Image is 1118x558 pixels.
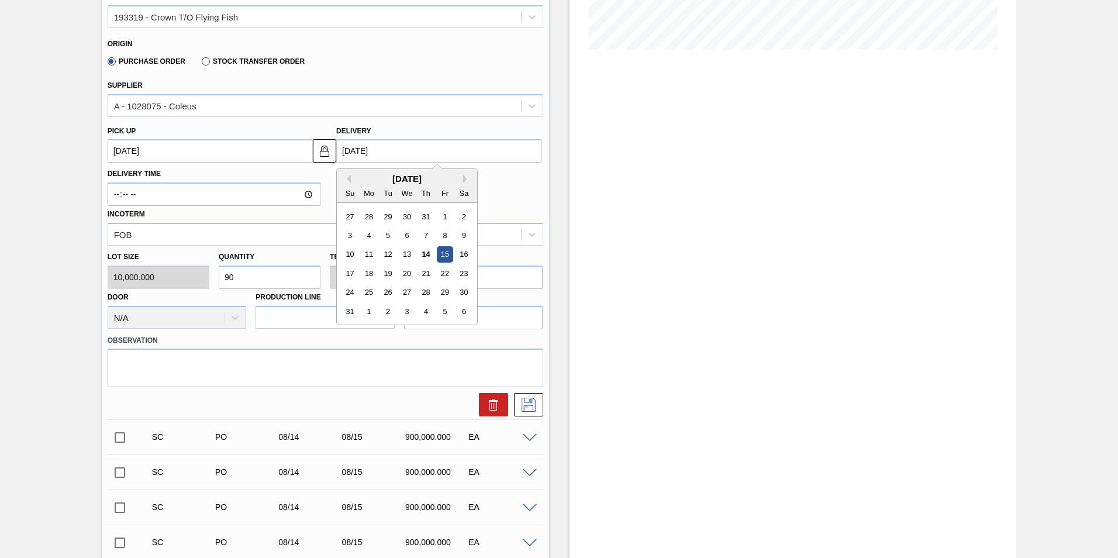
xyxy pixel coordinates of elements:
[463,175,471,183] button: Next Month
[437,266,453,281] div: Choose Friday, August 22nd, 2025
[380,247,396,263] div: Choose Tuesday, August 12th, 2025
[418,185,434,201] div: Th
[108,127,136,135] label: Pick up
[361,209,377,225] div: Choose Monday, July 28th, 2025
[361,285,377,301] div: Choose Monday, August 25th, 2025
[212,467,283,477] div: Purchase order
[380,285,396,301] div: Choose Tuesday, August 26th, 2025
[402,502,473,512] div: 900,000.000
[108,210,145,218] label: Incoterm
[473,393,508,416] div: Delete Suggestion
[399,304,415,319] div: Choose Wednesday, September 3rd, 2025
[212,538,283,547] div: Purchase order
[456,247,472,263] div: Choose Saturday, August 16th, 2025
[437,247,453,263] div: Choose Friday, August 15th, 2025
[108,293,129,301] label: Door
[399,185,415,201] div: We
[437,285,453,301] div: Choose Friday, August 29th, 2025
[108,81,143,89] label: Supplier
[212,432,283,442] div: Purchase order
[318,144,332,158] img: locked
[361,228,377,243] div: Choose Monday, August 4th, 2025
[330,253,359,261] label: Trucks
[339,432,410,442] div: 08/15/2025
[343,175,351,183] button: Previous Month
[275,538,346,547] div: 08/14/2025
[465,538,536,547] div: EA
[114,12,238,22] div: 193319 - Crown T/O Flying Fish
[342,247,358,263] div: Choose Sunday, August 10th, 2025
[212,502,283,512] div: Purchase order
[336,139,541,163] input: mm/dd/yyyy
[342,285,358,301] div: Choose Sunday, August 24th, 2025
[402,538,473,547] div: 900,000.000
[418,209,434,225] div: Choose Thursday, July 31st, 2025
[361,266,377,281] div: Choose Monday, August 18th, 2025
[437,209,453,225] div: Choose Friday, August 1st, 2025
[402,467,473,477] div: 900,000.000
[275,432,346,442] div: 08/14/2025
[456,304,472,319] div: Choose Saturday, September 6th, 2025
[202,57,305,66] label: Stock Transfer Order
[361,247,377,263] div: Choose Monday, August 11th, 2025
[456,209,472,225] div: Choose Saturday, August 2nd, 2025
[402,432,473,442] div: 900,000.000
[339,502,410,512] div: 08/15/2025
[108,249,209,266] label: Lot size
[342,304,358,319] div: Choose Sunday, August 31st, 2025
[275,502,346,512] div: 08/14/2025
[342,209,358,225] div: Choose Sunday, July 27th, 2025
[149,502,220,512] div: Suggestion Created
[149,538,220,547] div: Suggestion Created
[380,209,396,225] div: Choose Tuesday, July 29th, 2025
[114,229,132,239] div: FOB
[437,304,453,319] div: Choose Friday, September 5th, 2025
[508,393,543,416] div: Save Suggestion
[418,228,434,243] div: Choose Thursday, August 7th, 2025
[399,209,415,225] div: Choose Wednesday, July 30th, 2025
[340,207,473,321] div: month 2025-08
[456,266,472,281] div: Choose Saturday, August 23rd, 2025
[361,185,377,201] div: Mo
[108,139,313,163] input: mm/dd/yyyy
[339,538,410,547] div: 08/15/2025
[418,285,434,301] div: Choose Thursday, August 28th, 2025
[108,57,185,66] label: Purchase Order
[336,127,371,135] label: Delivery
[337,174,477,184] div: [DATE]
[361,304,377,319] div: Choose Monday, September 1st, 2025
[313,139,336,163] button: locked
[456,228,472,243] div: Choose Saturday, August 9th, 2025
[149,467,220,477] div: Suggestion Created
[456,285,472,301] div: Choose Saturday, August 30th, 2025
[342,185,358,201] div: Su
[380,185,396,201] div: Tu
[465,467,536,477] div: EA
[114,101,196,111] div: A - 1028075 - Coleus
[399,228,415,243] div: Choose Wednesday, August 6th, 2025
[342,266,358,281] div: Choose Sunday, August 17th, 2025
[380,228,396,243] div: Choose Tuesday, August 5th, 2025
[456,185,472,201] div: Sa
[219,253,254,261] label: Quantity
[339,467,410,477] div: 08/15/2025
[418,247,434,263] div: Choose Thursday, August 14th, 2025
[380,266,396,281] div: Choose Tuesday, August 19th, 2025
[399,266,415,281] div: Choose Wednesday, August 20th, 2025
[108,40,133,48] label: Origin
[465,432,536,442] div: EA
[108,166,320,182] label: Delivery Time
[380,304,396,319] div: Choose Tuesday, September 2nd, 2025
[399,285,415,301] div: Choose Wednesday, August 27th, 2025
[418,304,434,319] div: Choose Thursday, September 4th, 2025
[342,228,358,243] div: Choose Sunday, August 3rd, 2025
[256,293,320,301] label: Production Line
[465,502,536,512] div: EA
[275,467,346,477] div: 08/14/2025
[437,185,453,201] div: Fr
[437,228,453,243] div: Choose Friday, August 8th, 2025
[108,332,543,349] label: Observation
[418,266,434,281] div: Choose Thursday, August 21st, 2025
[399,247,415,263] div: Choose Wednesday, August 13th, 2025
[149,432,220,442] div: Suggestion Created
